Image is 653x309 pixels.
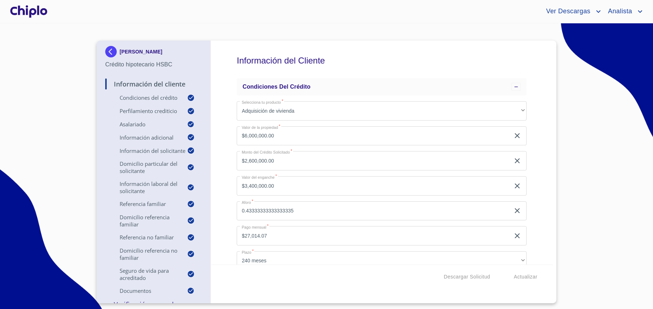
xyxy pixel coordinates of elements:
[513,206,522,215] button: clear input
[237,251,527,271] div: 240 meses
[105,121,187,128] p: Asalariado
[120,49,162,55] p: [PERSON_NAME]
[444,272,490,281] span: Descargar Solicitud
[242,84,310,90] span: Condiciones del Crédito
[513,131,522,140] button: clear input
[513,156,522,165] button: clear input
[105,46,202,60] div: [PERSON_NAME]
[105,287,187,294] p: Documentos
[513,231,522,240] button: clear input
[105,247,187,261] p: Domicilio Referencia No Familiar
[105,80,202,88] p: Información del Cliente
[105,160,187,174] p: Domicilio Particular del Solicitante
[105,46,120,57] img: Docupass spot blue
[105,267,187,281] p: Seguro de Vida para Acreditado
[237,78,527,95] div: Condiciones del Crédito
[105,94,187,101] p: Condiciones del Crédito
[514,272,537,281] span: Actualizar
[105,200,187,207] p: Referencia Familiar
[511,270,540,284] button: Actualizar
[105,180,187,195] p: Información Laboral del Solicitante
[237,101,527,121] div: Adquisición de vivienda
[105,60,202,69] p: Crédito hipotecario HSBC
[513,182,522,190] button: clear input
[441,270,493,284] button: Descargar Solicitud
[105,300,202,309] p: Verificación General
[105,234,187,241] p: Referencia No Familiar
[237,46,527,75] h5: Información del Cliente
[105,134,187,141] p: Información adicional
[105,107,187,114] p: Perfilamiento crediticio
[603,6,644,17] button: account of current user
[105,147,187,154] p: Información del Solicitante
[105,214,187,228] p: Domicilio Referencia Familiar
[541,6,594,17] span: Ver Descargas
[603,6,636,17] span: Analista
[541,6,602,17] button: account of current user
